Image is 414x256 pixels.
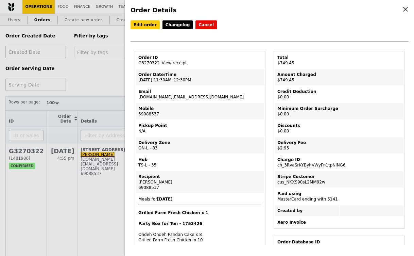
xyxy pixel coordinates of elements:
[277,157,401,162] div: Charge ID
[136,137,264,154] td: ON-L - 83
[162,20,193,29] a: Changelog
[277,89,401,94] div: Credit Deduction
[138,72,262,77] div: Order Date/Time
[136,69,264,85] td: [DATE] 11:30AM–12:30PM
[136,120,264,137] td: N/A
[136,52,264,68] td: G3270322
[275,120,403,137] td: $0.00
[195,20,217,29] button: Cancel
[277,208,336,213] div: Created by
[275,103,403,119] td: $0.00
[275,188,403,205] td: MasterCard ending with 6141
[275,52,403,68] td: $749.45
[162,61,187,65] a: View receipt
[131,6,176,14] span: Order Details
[138,221,262,226] h4: Party Box for Ten - 1753426
[275,237,403,253] td: 1481986
[138,123,262,128] div: Pickup Point
[136,154,264,171] td: TS-L - 35
[138,185,262,190] div: 69088537
[138,179,262,185] div: [PERSON_NAME]
[275,69,403,85] td: $749.45
[277,163,346,167] a: ch_3RvaSrKYByhVWyFn1tpNlNG6
[138,106,262,111] div: Mobile
[138,221,262,243] div: Ondeh Ondeh Pandan Cake x 8 Grilled Farm Fresh Chicken x 10
[131,20,160,29] a: Edit order
[138,140,262,145] div: Delivery Zone
[136,103,264,119] td: 69088537
[277,180,325,185] a: cus_NKXS90sL2MM92w
[138,174,262,179] div: Recipient
[277,191,401,196] div: Paid using
[275,137,403,154] td: $2.95
[160,61,162,65] span: –
[138,210,262,215] h4: Grilled Farm Fresh Chicken x 1
[277,72,401,77] div: Amount Charged
[277,140,401,145] div: Delivery Fee
[138,157,262,162] div: Hub
[138,55,262,60] div: Order ID
[277,55,401,60] div: Total
[136,86,264,102] td: [DOMAIN_NAME][EMAIL_ADDRESS][DOMAIN_NAME]
[277,239,401,245] div: Order Database ID
[157,197,173,202] b: [DATE]
[275,86,403,102] td: $0.00
[277,106,401,111] div: Minimum Order Surcharge
[277,123,401,128] div: Discounts
[277,220,401,225] div: Xero Invoice
[277,174,401,179] div: Stripe Customer
[138,89,262,94] div: Email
